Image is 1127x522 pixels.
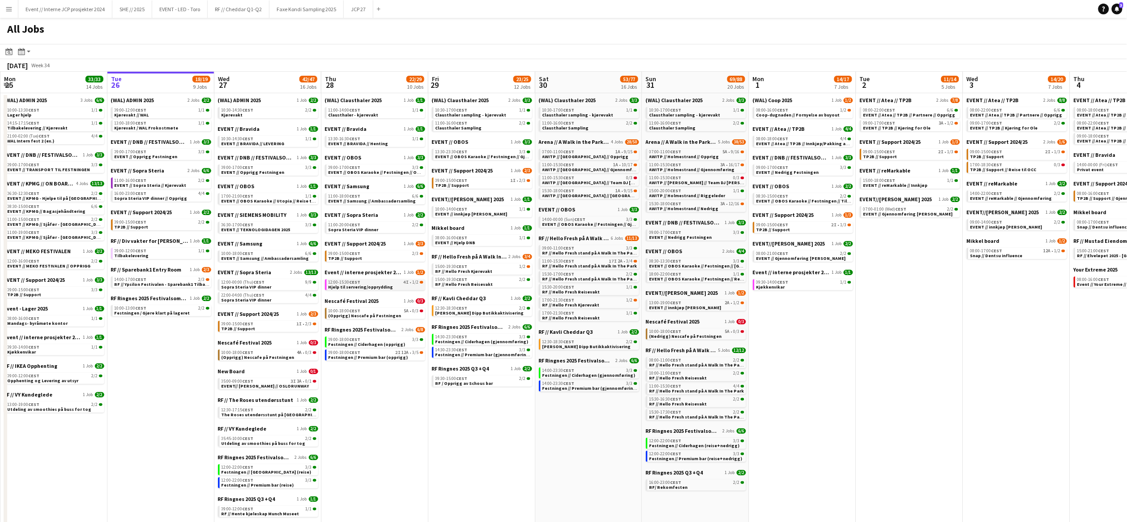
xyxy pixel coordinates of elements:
span: 2 Jobs [937,98,949,103]
button: EVENT - LED - Toro [152,0,208,18]
div: EVENT // Bravida1 Job1/113:30-16:30CEST1/1EVENT // BRAVIDA // Henting [325,125,425,154]
a: 17:00-18:30CEST0/3TP2B // Support // Reise til OCC [970,162,1065,172]
a: 09:00-17:00CEST2/2EVENT // TP2B // Kjøring for Ole [970,120,1065,130]
span: Tilbakelevering // Kjørevakt [8,125,68,131]
div: • [649,150,744,154]
span: CEST [350,136,361,142]
div: (WAL) ADMIN 20252 Jobs2/209:00-12:00CEST1/1Kjørevakt // WAL13:00-18:00CEST1/1Kjørevakt / WAL Frok... [111,97,211,138]
a: 08:00-16:00CEST1/2Coop-dugnaden // Fornyelse av buyout [756,107,851,117]
span: 13:30-16:30 [329,137,361,141]
a: 13:30-23:30CEST3/3EVENT // OBOS Karaoke // Festningen // Gjennomføring [435,149,530,159]
span: 1/1 [92,108,98,112]
span: EVENT // DNB // FESTIVALSOMMER 2025 [4,151,81,158]
div: EVENT // DNB // FESTIVALSOMMER 20251 Job3/309:00-17:00CEST3/3EVENT // Opprigg Festningen [218,154,318,183]
a: 13:00-18:00CEST1/1Kjørevakt / WAL Frokostmøte [115,120,209,130]
span: 1/1 [92,121,98,125]
a: EVENT // DNB // FESTIVALSOMMER 20251 Job3/3 [4,151,104,158]
span: 1 Job [404,98,414,103]
span: 28/50 [625,139,639,145]
span: 08:00-16:00 [756,108,789,112]
span: CEST [563,162,575,168]
span: 1 Job [297,155,307,160]
a: 13:30-16:30CEST1/1EVENT // BRAVIDA // Henting [329,136,423,146]
a: EVENT // OBOS1 Job3/3 [432,138,532,145]
div: (WAL) Clausthaler 20252 Jobs3/310:30-17:00CEST1/1Clausthaler sampling - kjørevakt11:00-16:00CEST2... [432,97,532,138]
a: 21:00-02:00 (Tue)CEST4/4WAL Intern fest 2 (ex.) [8,133,102,143]
div: Arena // A Walk in the Park 20255 Jobs38/5307:00-11:00CEST5A•9/16AWITP // Holmestrand // Opprigg1... [646,138,746,219]
span: CEST [29,120,40,126]
span: Clausthaler Sampling [542,125,589,131]
span: 10:30-14:30 [222,108,254,112]
div: EVENT // Atea // TP2B2 Jobs7/808:00-22:00CEST6/6EVENT // Atea // TP2B // Partnere // Opprigg09:00... [860,97,960,138]
span: AWITP // Holmestrand // Opprigg [649,154,719,160]
span: 3/3 [199,150,205,154]
span: 1/1 [627,108,633,112]
span: CEST [670,120,682,126]
span: 1/2 [844,98,853,103]
span: EVENT // TP2B // Kjøring for Ole [970,125,1038,131]
a: EVENT // OBOS1 Job3/3 [325,154,425,161]
span: 9/15 [624,150,633,154]
a: EVENT // Support 2024/252 Jobs1/6 [967,138,1067,145]
span: 1/3 [951,139,960,145]
span: 1 Job [832,126,842,132]
span: Kjørevakt [222,112,243,118]
a: 07:00-11:00CEST5A•9/16AWITP // Holmestrand // Opprigg [649,149,744,159]
span: 2I [939,150,944,154]
span: EVENT // Atea // TP2B [967,97,1019,104]
span: CEST [563,149,575,155]
span: EVENT // OBOS Karaoke // Festningen // Gjennomføring [435,154,555,160]
span: 1/3 [1054,150,1061,154]
button: JCP 27 [344,0,373,18]
span: EVENT // DNB // FESTIVALSOMMER 2025 [111,138,188,145]
div: EVENT // Support 2024/252 Jobs1/609:00-15:00CEST2I•1/3TP2B // Support17:00-18:30CEST0/3TP2B // Su... [967,138,1067,180]
span: 09:00-15:00 [970,150,1003,154]
span: 6/6 [1054,108,1061,112]
span: 07:00-11:00 [649,150,682,154]
span: CEST [1098,120,1110,126]
span: CEST [563,120,575,126]
span: EVENT // Atea // TP2B // Partnere // Opprigg [970,112,1063,118]
span: (WAL) Clausthaler 2025 [325,97,382,104]
span: 1A [614,163,619,167]
span: 10:30-17:00 [435,108,468,112]
a: EVENT // DNB // FESTIVALSOMMER 20251 Job3/3 [111,138,211,145]
span: CEST [39,133,50,139]
span: CEST [457,120,468,126]
div: EVENT // DNB // FESTIVALSOMMER 20251 Job3/309:00-17:00CEST3/3EVENT // Opprigg Festningen [111,138,211,167]
a: 11:00-14:00CEST1/1Clausthaler - kjørevakt [329,107,423,117]
span: 08:00-22:00 [1077,121,1110,125]
span: CEST [1098,133,1110,139]
a: (WAL) Clausthaler 20251 Job1/1 [325,97,425,104]
span: 5 Jobs [718,139,730,145]
a: 08:00-22:00CEST6/6EVENT // Atea // TP2B // Partnere // Opprigg [970,107,1065,117]
a: (WAL) ADMIN 20251 Job2/2 [218,97,318,104]
span: 2/2 [1054,121,1061,125]
a: 11:00-16:00CEST2/2Clausthaler Sampling [542,120,637,130]
div: (WAL) Clausthaler 20252 Jobs3/310:30-17:00CEST1/1Clausthaler sampling - kjørevakt11:00-16:00CEST2... [539,97,639,138]
div: EVENT // Atea // TP2B2 Jobs8/808:00-22:00CEST6/6EVENT // Atea // TP2B // Partnere // Opprigg09:00... [967,97,1067,138]
span: CEST [884,120,896,126]
span: CEST [777,107,789,113]
a: 09:00-15:00CEST2I•1/3TP2B // Support [863,149,958,159]
span: 4/4 [92,134,98,138]
span: 6/6 [95,98,104,103]
span: 13:00-18:00 [115,121,147,125]
a: 10:30-14:30CEST1/1EVENT // BRAVIDA // LEVERING [222,136,316,146]
span: CEST [457,107,468,113]
a: EVENT // Bravida1 Job1/1 [218,125,318,132]
span: 1/6 [1058,139,1067,145]
div: (WAL) Clausthaler 20252 Jobs3/310:30-17:00CEST1/1Clausthaler sampling - kjørevakt11:00-16:00CEST2... [646,97,746,138]
span: CEST [243,136,254,142]
span: 2 Jobs [509,98,521,103]
span: EVENT // DNB // FESTIVALSOMMER 2025 [753,154,830,161]
span: Coop-dugnaden // Fornyelse av buyout [756,112,840,118]
a: EVENT // Atea // TP2B2 Jobs8/8 [967,97,1067,104]
a: 07:00-11:00CEST1A•9/15AWITP // [GEOGRAPHIC_DATA] // Opprigg [542,149,637,159]
span: WAL Intern fest 2 (ex.) [8,138,55,144]
span: 2/2 [734,121,740,125]
span: CEST [1107,162,1118,168]
span: 1/1 [199,121,205,125]
span: 1/1 [309,126,318,132]
a: 10:30-17:00CEST1/1Clausthaler sampling - kjørevakt [649,107,744,117]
